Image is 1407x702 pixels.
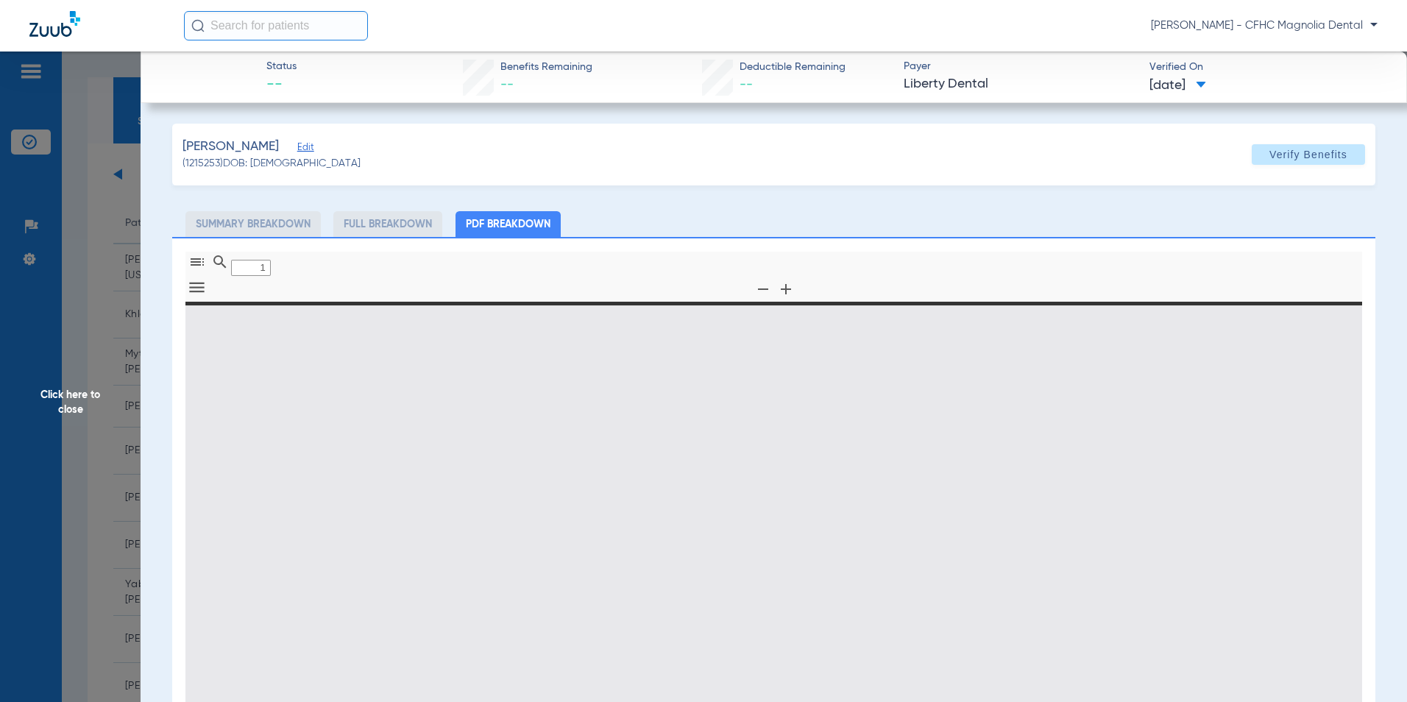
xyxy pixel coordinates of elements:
li: Full Breakdown [333,211,442,237]
span: (1215253) DOB: [DEMOGRAPHIC_DATA] [182,156,361,171]
li: Summary Breakdown [185,211,321,237]
img: Search Icon [191,19,205,32]
span: Payer [904,59,1137,74]
span: Deductible Remaining [740,60,846,75]
svg: Tools [187,277,207,297]
button: Tools [185,279,210,299]
button: Zoom In [773,279,798,300]
span: Verified On [1149,60,1383,75]
span: [PERSON_NAME] [182,138,279,156]
pdf-shy-button: Zoom In [774,289,797,300]
input: Search for patients [184,11,368,40]
pdf-shy-button: Zoom Out [751,289,774,300]
button: Zoom Out [751,279,776,300]
button: Toggle Sidebar [185,252,210,273]
img: Zuub Logo [29,11,80,37]
span: [DATE] [1149,77,1206,95]
span: Status [266,59,297,74]
span: -- [500,78,514,91]
span: -- [740,78,753,91]
iframe: Chat Widget [1333,631,1407,702]
span: Liberty Dental [904,75,1137,93]
button: Verify Benefits [1252,144,1365,165]
pdf-shy-button: Find in Document [208,262,231,273]
span: Verify Benefits [1269,149,1347,160]
li: PDF Breakdown [456,211,561,237]
span: -- [266,75,297,96]
span: Edit [297,142,311,156]
span: Benefits Remaining [500,60,592,75]
pdf-shy-button: Toggle Sidebar [185,262,208,273]
input: Page [231,260,271,276]
span: [PERSON_NAME] - CFHC Magnolia Dental [1151,18,1378,33]
button: Find in Document [208,252,233,273]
